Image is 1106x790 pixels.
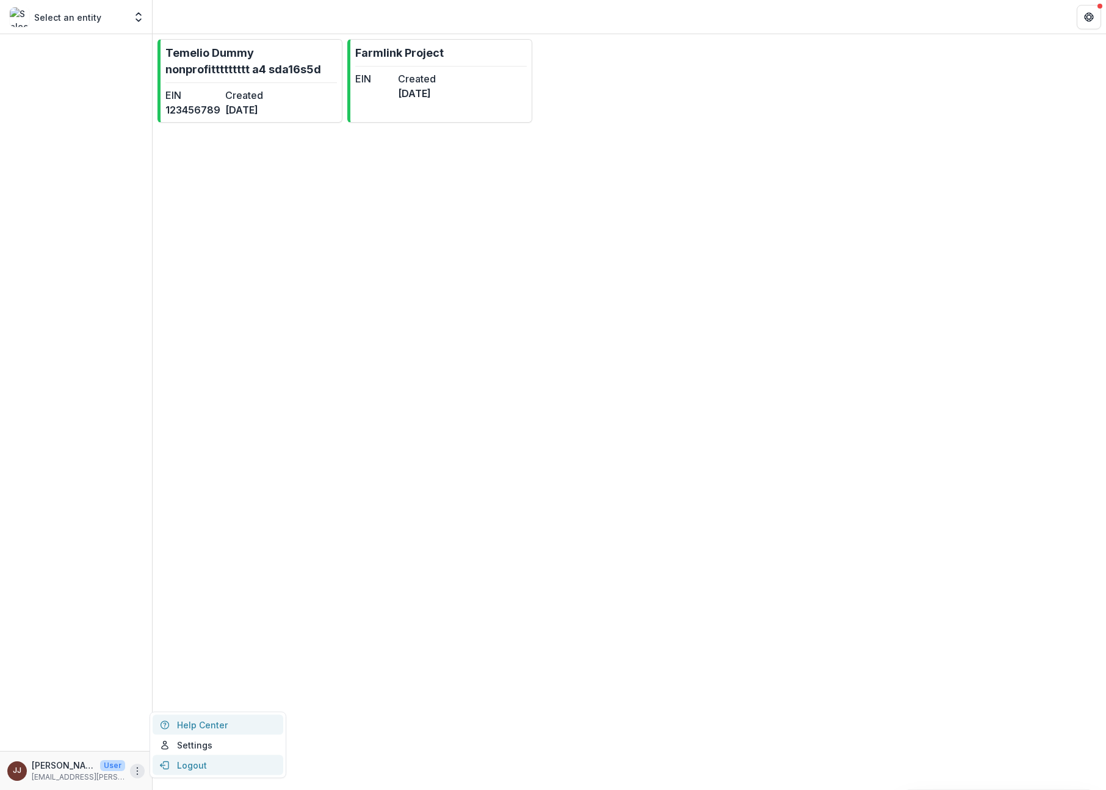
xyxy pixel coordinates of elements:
[225,103,280,117] dd: [DATE]
[165,45,337,78] p: Temelio Dummy nonprofittttttttt a4 sda16s5d
[347,39,532,123] a: Farmlink ProjectEINCreated[DATE]
[130,5,147,29] button: Open entity switcher
[157,39,342,123] a: Temelio Dummy nonprofittttttttt a4 sda16s5dEIN123456789Created[DATE]
[32,772,125,783] p: [EMAIL_ADDRESS][PERSON_NAME][DOMAIN_NAME]
[1077,5,1101,29] button: Get Help
[398,86,436,101] dd: [DATE]
[130,764,145,778] button: More
[398,71,436,86] dt: Created
[165,103,220,117] dd: 123456789
[225,88,280,103] dt: Created
[13,767,21,775] div: Jonah Jonah Jonah
[100,760,125,771] p: User
[32,759,95,772] p: [PERSON_NAME] [PERSON_NAME] [PERSON_NAME]
[355,45,444,61] p: Farmlink Project
[34,11,101,24] p: Select an entity
[10,7,29,27] img: Select an entity
[355,71,393,86] dt: EIN
[165,88,220,103] dt: EIN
